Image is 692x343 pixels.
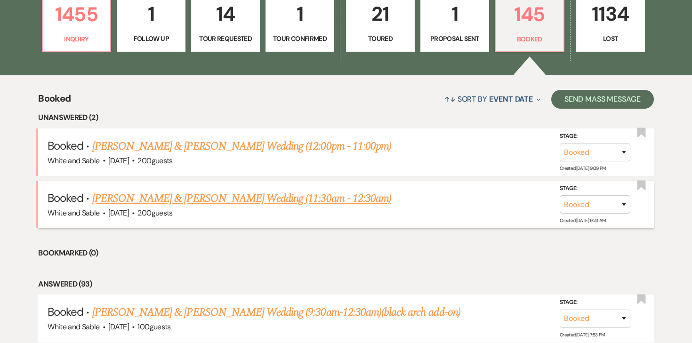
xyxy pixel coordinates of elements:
p: Toured [352,33,409,44]
label: Stage: [560,183,630,194]
label: Stage: [560,131,630,141]
a: [PERSON_NAME] & [PERSON_NAME] Wedding (12:00pm - 11:00pm) [92,138,391,155]
span: Booked [48,138,83,153]
a: [PERSON_NAME] & [PERSON_NAME] Wedding (9:30am-12:30am)(black arch add-on) [92,304,460,321]
span: [DATE] [108,208,129,218]
p: Booked [501,34,558,44]
span: Created: [DATE] 7:53 PM [560,332,605,338]
span: White and Sable [48,322,99,332]
p: Lost [582,33,639,44]
span: [DATE] [108,156,129,166]
span: Created: [DATE] 9:23 AM [560,217,606,223]
span: Booked [38,91,71,112]
button: Sort By Event Date [441,87,544,112]
li: Answered (93) [38,278,654,290]
span: Event Date [489,94,533,104]
a: [PERSON_NAME] & [PERSON_NAME] Wedding (11:30am - 12:30am) [92,190,391,207]
li: Bookmarked (0) [38,247,654,259]
p: Follow Up [123,33,179,44]
p: Tour Requested [197,33,254,44]
span: White and Sable [48,156,99,166]
label: Stage: [560,297,630,308]
p: Inquiry [48,34,105,44]
span: 100 guests [137,322,170,332]
li: Unanswered (2) [38,112,654,124]
span: Booked [48,304,83,319]
button: Send Mass Message [551,90,654,109]
span: 200 guests [137,156,172,166]
span: ↑↓ [444,94,456,104]
span: Created: [DATE] 9:09 PM [560,165,606,171]
span: White and Sable [48,208,99,218]
span: [DATE] [108,322,129,332]
p: Tour Confirmed [272,33,328,44]
span: Booked [48,191,83,205]
span: 200 guests [137,208,172,218]
p: Proposal Sent [426,33,483,44]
